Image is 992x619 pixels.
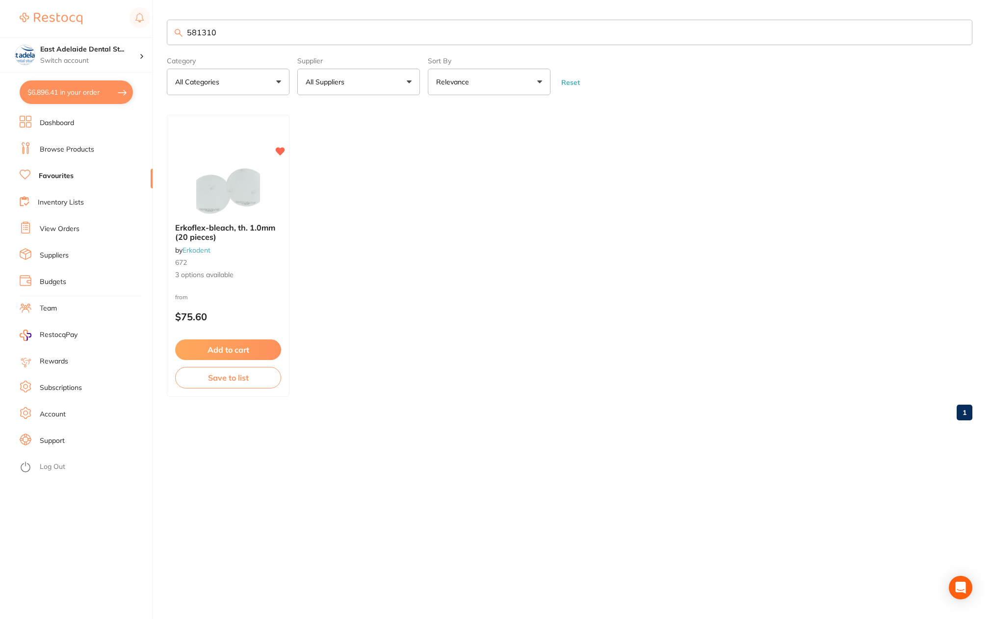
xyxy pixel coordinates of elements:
a: Budgets [40,277,66,287]
a: Team [40,304,57,313]
a: RestocqPay [20,330,78,341]
p: All Suppliers [306,77,348,87]
p: Relevance [436,77,473,87]
a: Erkodent [183,246,210,255]
button: All Suppliers [297,69,420,95]
img: Erkoflex-bleach, th. 1.0mm (20 pieces) [196,166,260,215]
a: Dashboard [40,118,74,128]
a: Browse Products [40,145,94,155]
button: Reset [558,78,583,87]
button: All Categories [167,69,289,95]
a: View Orders [40,224,79,234]
button: Add to cart [175,339,281,360]
label: Sort By [428,57,550,65]
button: $6,896.41 in your order [20,80,133,104]
label: Category [167,57,289,65]
h4: East Adelaide Dental Studio [40,45,139,54]
a: Subscriptions [40,383,82,393]
div: Open Intercom Messenger [949,576,972,599]
a: 1 [957,403,972,422]
p: $75.60 [175,311,281,322]
p: Switch account [40,56,139,66]
a: Rewards [40,357,68,366]
a: Account [40,410,66,419]
button: Relevance [428,69,550,95]
span: 3 options available [175,270,281,280]
a: Support [40,436,65,446]
a: Log Out [40,462,65,472]
a: Inventory Lists [38,198,84,207]
img: Restocq Logo [20,13,82,25]
span: from [175,293,188,301]
span: Erkoflex-bleach, th. 1.0mm (20 pieces) [175,223,275,241]
span: RestocqPay [40,330,78,340]
input: Search Favourite Products [167,20,972,45]
span: 672 [175,258,187,267]
img: RestocqPay [20,330,31,341]
a: Favourites [39,171,74,181]
span: by [175,246,210,255]
a: Restocq Logo [20,7,82,30]
img: East Adelaide Dental Studio [15,45,35,65]
button: Log Out [20,460,150,475]
a: Suppliers [40,251,69,260]
button: Save to list [175,367,281,388]
p: All Categories [175,77,223,87]
label: Supplier [297,57,420,65]
b: Erkoflex-bleach, th. 1.0mm (20 pieces) [175,223,281,241]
